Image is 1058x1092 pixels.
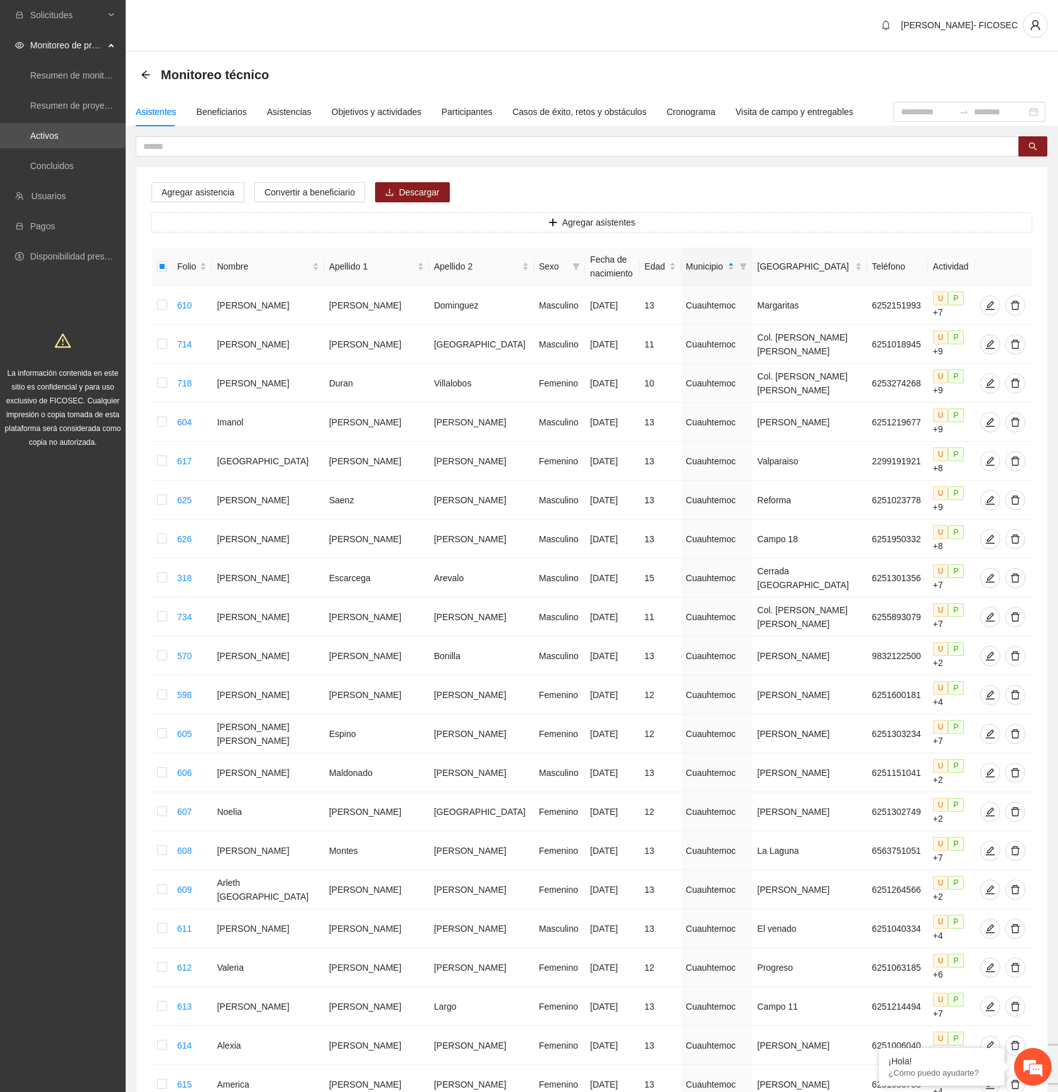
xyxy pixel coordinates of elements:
[959,107,969,117] span: to
[980,1035,1000,1056] button: edit
[1005,646,1025,666] button: delete
[757,259,853,273] span: [GEOGRAPHIC_DATA]
[177,768,192,778] a: 606
[1005,295,1025,315] button: delete
[980,880,1000,900] button: edit
[562,216,636,229] span: Agregar asistentes
[585,442,639,481] td: [DATE]
[1006,534,1025,544] span: delete
[30,3,104,28] span: Solicitudes
[1005,685,1025,705] button: delete
[1023,13,1048,38] button: user
[177,885,192,895] a: 609
[681,675,753,714] td: Cuauhtemoc
[681,481,753,520] td: Cuauhtemoc
[1005,412,1025,432] button: delete
[585,520,639,559] td: [DATE]
[752,636,867,675] td: [PERSON_NAME]
[177,729,192,739] a: 605
[1006,573,1025,583] span: delete
[324,598,429,636] td: [PERSON_NAME]
[928,325,975,364] td: +9
[928,520,975,559] td: +8
[928,364,975,403] td: +9
[980,334,1000,354] button: edit
[1005,1035,1025,1056] button: delete
[177,807,192,817] a: 607
[429,442,534,481] td: [PERSON_NAME]
[5,369,121,447] span: La información contenida en este sitio es confidencial y para uso exclusivo de FICOSEC. Cualquier...
[1006,885,1025,895] span: delete
[981,534,1000,544] span: edit
[933,525,949,539] span: U
[1028,142,1037,152] span: search
[534,442,586,481] td: Femenino
[324,520,429,559] td: [PERSON_NAME]
[640,598,681,636] td: 11
[151,182,244,202] button: Agregar asistencia
[736,105,853,119] div: Visita de campo y entregables
[534,636,586,675] td: Masculino
[867,403,928,442] td: 6251219677
[429,325,534,364] td: [GEOGRAPHIC_DATA]
[1006,963,1025,973] span: delete
[867,248,928,286] th: Teléfono
[933,330,949,344] span: U
[752,481,867,520] td: Reforma
[933,564,949,578] span: U
[177,534,192,544] a: 626
[1005,490,1025,510] button: delete
[267,105,312,119] div: Asistencias
[161,65,269,85] span: Monitoreo técnico
[752,559,867,598] td: Cerrada [GEOGRAPHIC_DATA]
[981,573,1000,583] span: edit
[928,675,975,714] td: +4
[534,325,586,364] td: Masculino
[981,924,1000,934] span: edit
[876,15,896,35] button: bell
[585,248,639,286] th: Fecha de nacimiento
[948,564,963,578] span: P
[429,364,534,403] td: Villalobos
[928,636,975,675] td: +2
[585,481,639,520] td: [DATE]
[980,529,1000,549] button: edit
[572,263,580,270] span: filter
[981,495,1000,505] span: edit
[980,763,1000,783] button: edit
[1006,1040,1025,1051] span: delete
[928,403,975,442] td: +9
[177,339,192,349] a: 714
[212,248,324,286] th: Nombre
[901,20,1018,30] span: [PERSON_NAME]- FICOSEC
[948,447,963,461] span: P
[212,636,324,675] td: [PERSON_NAME]
[980,490,1000,510] button: edit
[324,481,429,520] td: Saenz
[570,257,582,276] span: filter
[981,651,1000,661] span: edit
[1005,763,1025,783] button: delete
[1005,607,1025,627] button: delete
[980,568,1000,588] button: edit
[212,520,324,559] td: [PERSON_NAME]
[933,292,949,305] span: U
[686,259,726,273] span: Municipio
[177,417,192,427] a: 604
[30,101,165,111] a: Resumen de proyectos aprobados
[1006,924,1025,934] span: delete
[933,447,949,461] span: U
[534,364,586,403] td: Femenino
[928,286,975,325] td: +7
[30,33,104,58] span: Monitoreo de proyectos
[212,559,324,598] td: [PERSON_NAME]
[399,185,440,199] span: Descargar
[928,481,975,520] td: +9
[928,442,975,481] td: +8
[177,612,192,622] a: 734
[980,958,1000,978] button: edit
[177,1079,192,1089] a: 615
[640,403,681,442] td: 13
[948,603,963,617] span: P
[980,919,1000,939] button: edit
